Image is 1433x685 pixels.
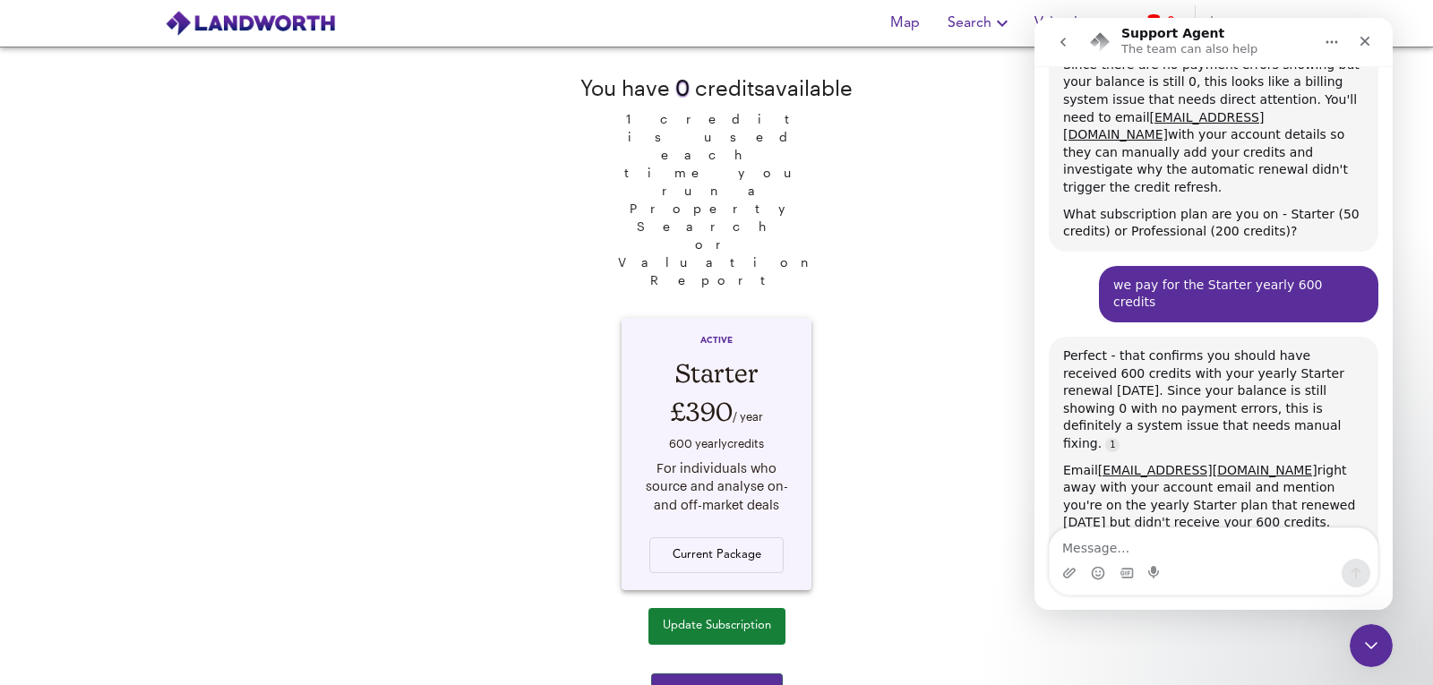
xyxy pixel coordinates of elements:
button: Log out [1203,5,1268,41]
span: Log out [1210,11,1261,36]
a: [EMAIL_ADDRESS][DOMAIN_NAME] [64,445,283,459]
span: 1 credit is used each time you run a Property Search or Valuation Report [609,103,824,289]
span: 0 [675,75,690,100]
span: / year [733,409,763,423]
div: Since there are no payment errors showing but your balance is still 0, this looks like a billing ... [29,39,330,179]
div: For individuals who source and analyse on- and off-market deals [639,459,794,515]
button: Upload attachment [28,548,42,562]
div: You have credit s available [580,73,853,103]
img: logo [165,10,336,37]
div: What subscription plan are you on - Starter (50 credits) or Professional (200 credits)? [29,188,330,223]
div: Starter [639,355,794,391]
div: Perfect - that confirms you should have received 600 credits with your yearly Starter renewal [DA... [14,319,344,604]
span: Map [883,11,926,36]
button: Start recording [114,548,128,562]
button: Send a message… [307,541,336,569]
span: Valuation [1034,11,1116,36]
div: Email right away with your account email and mention you're on the yearly Starter plan that renew... [29,444,330,550]
div: Support Agent says… [14,319,344,643]
button: Gif picker [85,548,99,562]
a: 0 [1144,11,1175,36]
div: we pay for the Starter yearly 600 credits [79,259,330,294]
iframe: Intercom live chat [1034,18,1393,610]
button: Valuation [1027,5,1123,41]
button: Emoji picker [56,548,71,562]
textarea: Message… [15,510,343,541]
div: 600 yearly credit s [639,432,794,458]
iframe: Intercom live chat [1350,624,1393,667]
span: Search [948,11,1013,36]
button: Search [940,5,1020,41]
button: Map [876,5,933,41]
button: 0 [1130,5,1188,41]
div: Perfect - that confirms you should have received 600 credits with your yearly Starter renewal [DA... [29,330,330,435]
button: Update Subscription [648,608,785,645]
div: ACTIVE [639,335,794,355]
a: Source reference 11478931: [71,420,85,434]
span: Update Subscription [663,616,771,637]
div: we pay for the Starter yearly 600 credits [64,248,344,304]
a: [EMAIL_ADDRESS][DOMAIN_NAME] [29,92,229,124]
div: One says… [14,248,344,319]
div: £390 [639,391,794,432]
